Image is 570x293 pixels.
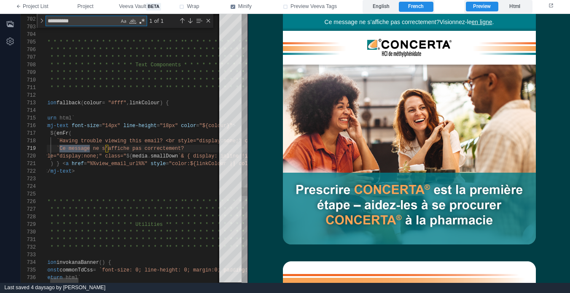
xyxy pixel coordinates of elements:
span: html` [66,275,81,281]
span: > [72,168,75,174]
div: 1 of 1 [148,16,177,26]
span: style [151,161,166,167]
div: 729 [21,221,36,228]
div: 715 [21,114,36,122]
span: , [126,100,129,106]
span: invokanaBanner [56,260,99,266]
span: a [66,161,69,167]
div: 725 [21,190,36,198]
span: Project [77,3,93,11]
div: 716 [21,122,36,130]
div: 708 [21,61,36,69]
div: 712 [21,92,36,99]
div: 713 [21,99,36,107]
span: "18px" [160,123,178,129]
span: font-size [72,123,99,129]
div: 720 [21,152,36,160]
span: colour [84,100,102,106]
div: 719 [21,145,36,152]
span: < [62,161,65,167]
span: color [181,123,196,129]
div: 711 [21,84,36,92]
span: line-height [123,123,156,129]
div: 723 [21,175,36,183]
div: Close (Escape) [205,17,212,24]
div: 730 [21,228,36,236]
label: Preview [466,2,498,12]
span: media [132,153,148,159]
span: () [99,260,105,266]
span: ) [160,100,163,106]
label: Html [499,2,531,12]
span: = [99,123,102,129]
span: = [84,161,87,167]
span: `& { display: inline !important; }` [178,153,284,159]
div: 705 [21,38,36,46]
span: linkColour [129,100,160,106]
span: mj-text [51,168,72,174]
span: ( [81,100,84,106]
span: { [166,100,169,106]
div: Match Case (⌥⌘C) [119,17,128,25]
span: ${ [51,130,56,136]
span: `Having trouble viewing this email? <br style="dis [56,138,208,144]
iframe: preview [248,14,570,283]
span: · [66,146,69,152]
div: 737 [21,282,36,289]
span: "${colour}" [199,123,233,129]
div: Find in Selection (⌥⌘L) [194,16,204,25]
div: 709 [21,69,36,76]
div: Next Match (Enter) [187,17,194,24]
span: message ne s’affiche pas correctement? [69,146,184,152]
div: 703 [21,23,36,31]
div: 706 [21,46,36,54]
div: 726 [21,198,36,206]
span: beta [146,3,161,11]
div: Toggle Replace [38,14,46,28]
div: 718 [21,137,36,145]
span: <br style="display:none;" class=" [26,153,126,159]
div: 736 [21,274,36,282]
span: = [157,123,160,129]
div: 707 [21,54,36,61]
span: = [102,100,105,106]
div: 724 [21,183,36,190]
span: = [93,267,96,273]
textarea: Editor content;Press Alt+F1 for Accessibility Options. [90,145,91,152]
span: return [38,115,56,121]
span: mj-text [47,123,68,129]
span: = [196,123,199,129]
span: } [56,161,59,167]
div: 717 [21,130,36,137]
span: commonTdCss [59,267,93,273]
div: Previous Match (⇧Enter) [179,17,186,24]
span: Minify [238,3,252,11]
div: 735 [21,266,36,274]
span: return [44,275,62,281]
span: `Ce [56,146,66,152]
span: "color:${linkColour || colour}; text-decoration: u [169,161,321,167]
div: Use Regular Expression (⌥⌘R) [138,17,146,25]
span: href [72,161,84,167]
span: ${ [126,153,132,159]
div: 734 [21,259,36,266]
div: 704 [21,31,36,38]
span: . [148,153,151,159]
span: </ [44,168,50,174]
span: ) [51,161,54,167]
span: ( [69,130,72,136]
span: "#fff" [108,100,126,106]
div: 732 [21,244,36,251]
span: play:none;" class=" [208,138,266,144]
span: html` [59,115,75,121]
div: 731 [21,236,36,244]
textarea: Find [46,16,119,26]
div: 702 [21,16,36,23]
span: Wrap [187,3,199,11]
div: 710 [21,76,36,84]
